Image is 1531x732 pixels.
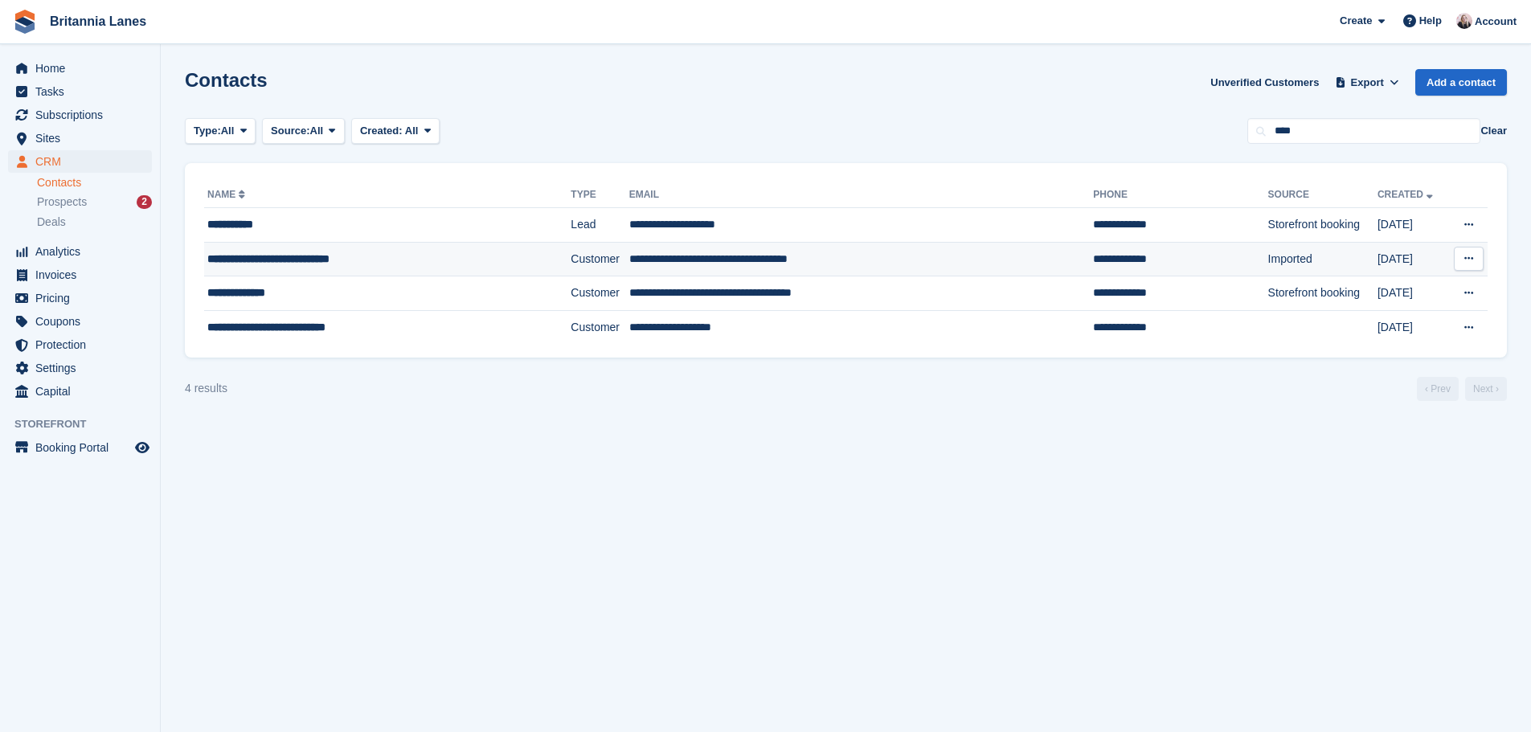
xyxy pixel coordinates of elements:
td: Imported [1268,242,1377,276]
span: Home [35,57,132,80]
td: Storefront booking [1268,208,1377,243]
a: Preview store [133,438,152,457]
a: Name [207,189,248,200]
span: Protection [35,333,132,356]
a: menu [8,104,152,126]
a: menu [8,57,152,80]
h1: Contacts [185,69,268,91]
span: Deals [37,215,66,230]
a: menu [8,240,152,263]
span: CRM [35,150,132,173]
a: menu [8,380,152,403]
div: 4 results [185,380,227,397]
span: Coupons [35,310,132,333]
span: Tasks [35,80,132,103]
div: 2 [137,195,152,209]
button: Type: All [185,118,256,145]
span: Storefront [14,416,160,432]
a: menu [8,264,152,286]
a: Previous [1417,377,1459,401]
button: Created: All [351,118,440,145]
img: Alexandra Lane [1456,13,1472,29]
span: Type: [194,123,221,139]
td: [DATE] [1377,242,1447,276]
span: Prospects [37,194,87,210]
span: Capital [35,380,132,403]
td: Storefront booking [1268,276,1377,311]
a: menu [8,127,152,149]
td: Customer [571,310,628,344]
a: menu [8,333,152,356]
a: Britannia Lanes [43,8,153,35]
button: Clear [1480,123,1507,139]
a: Deals [37,214,152,231]
span: Export [1351,75,1384,91]
img: stora-icon-8386f47178a22dfd0bd8f6a31ec36ba5ce8667c1dd55bd0f319d3a0aa187defe.svg [13,10,37,34]
span: Created: [360,125,403,137]
td: [DATE] [1377,276,1447,311]
th: Email [629,182,1094,208]
span: Source: [271,123,309,139]
td: [DATE] [1377,208,1447,243]
td: [DATE] [1377,310,1447,344]
a: Unverified Customers [1204,69,1325,96]
a: menu [8,287,152,309]
td: Customer [571,276,628,311]
button: Export [1332,69,1402,96]
a: Contacts [37,175,152,190]
a: Next [1465,377,1507,401]
span: Sites [35,127,132,149]
th: Type [571,182,628,208]
a: menu [8,436,152,459]
td: Customer [571,242,628,276]
a: menu [8,310,152,333]
span: Create [1340,13,1372,29]
span: All [405,125,419,137]
span: Help [1419,13,1442,29]
a: Created [1377,189,1436,200]
a: Add a contact [1415,69,1507,96]
th: Phone [1093,182,1267,208]
a: menu [8,150,152,173]
a: Prospects 2 [37,194,152,211]
td: Lead [571,208,628,243]
span: Pricing [35,287,132,309]
span: All [310,123,324,139]
span: Account [1475,14,1517,30]
a: menu [8,357,152,379]
span: Settings [35,357,132,379]
span: Subscriptions [35,104,132,126]
a: menu [8,80,152,103]
nav: Page [1414,377,1510,401]
th: Source [1268,182,1377,208]
span: Booking Portal [35,436,132,459]
button: Source: All [262,118,345,145]
span: Analytics [35,240,132,263]
span: All [221,123,235,139]
span: Invoices [35,264,132,286]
